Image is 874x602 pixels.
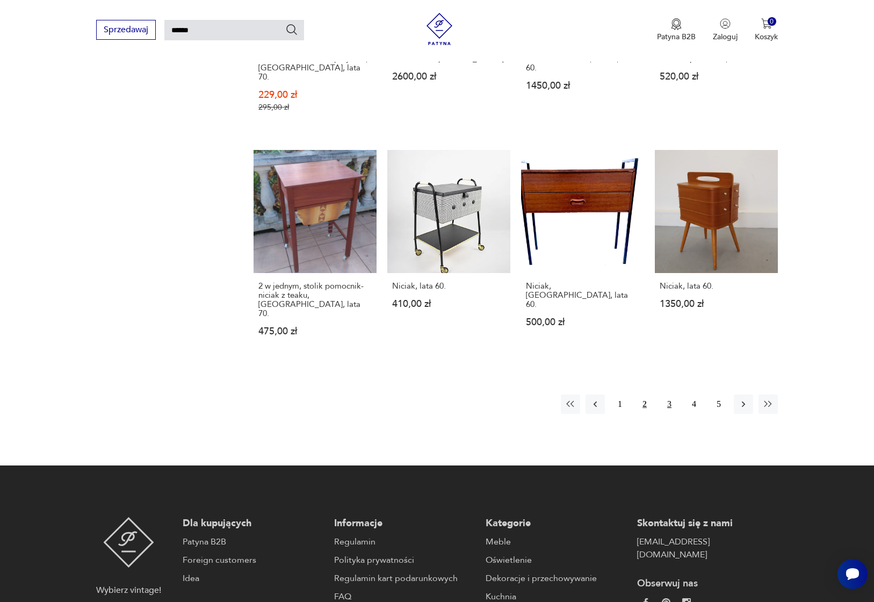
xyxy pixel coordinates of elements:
[103,517,154,568] img: Patyna - sklep z meblami i dekoracjami vintage
[657,18,696,42] a: Ikona medaluPatyna B2B
[258,282,372,318] h3: 2 w jednym, stolik pomocnik- niciak z teaku, [GEOGRAPHIC_DATA], lata 70.
[768,17,777,26] div: 0
[755,18,778,42] button: 0Koszyk
[254,150,377,357] a: 2 w jednym, stolik pomocnik- niciak z teaku, Skandynawia, lata 70.2 w jednym, stolik pomocnik- ni...
[258,327,372,336] p: 475,00 zł
[183,572,323,585] a: Idea
[671,18,682,30] img: Ikona medalu
[655,150,778,357] a: Niciak, lata 60.Niciak, lata 60.1350,00 zł
[334,535,475,548] a: Regulamin
[526,282,639,309] h3: Niciak, [GEOGRAPHIC_DATA], lata 60.
[392,299,505,309] p: 410,00 zł
[637,577,778,590] p: Obserwuj nas
[392,72,505,81] p: 2600,00 zł
[96,584,161,597] p: Wybierz vintage!
[660,72,773,81] p: 520,00 zł
[183,554,323,567] a: Foreign customers
[486,535,626,548] a: Meble
[526,54,639,73] h3: Niciak na kółkach, szafka, lata 60.
[709,395,728,414] button: 5
[96,27,156,34] a: Sprzedawaj
[258,103,372,112] p: 295,00 zł
[486,572,626,585] a: Dekoracje i przechowywanie
[637,517,778,530] p: Skontaktuj się z nami
[334,517,475,530] p: Informacje
[486,554,626,567] a: Oświetlenie
[660,395,679,414] button: 3
[635,395,654,414] button: 2
[720,18,731,29] img: Ikonka użytkownika
[657,32,696,42] p: Patyna B2B
[837,559,868,589] iframe: Smartsupp widget button
[183,535,323,548] a: Patyna B2B
[526,318,639,327] p: 500,00 zł
[657,18,696,42] button: Patyna B2B
[285,23,298,36] button: Szukaj
[713,18,738,42] button: Zaloguj
[258,90,372,99] p: 229,00 zł
[96,20,156,40] button: Sprzedawaj
[660,299,773,309] p: 1350,00 zł
[521,150,644,357] a: Niciak, Niemcy, lata 60.Niciak, [GEOGRAPHIC_DATA], lata 60.500,00 zł
[334,554,475,567] a: Polityka prywatności
[761,18,772,29] img: Ikona koszyka
[660,54,773,63] h3: Niciak - pomocnik, lata 60.
[713,32,738,42] p: Zaloguj
[755,32,778,42] p: Koszyk
[423,13,456,45] img: Patyna - sklep z meblami i dekoracjami vintage
[387,150,510,357] a: Niciak, lata 60.Niciak, lata 60.410,00 zł
[183,517,323,530] p: Dla kupujących
[486,517,626,530] p: Kategorie
[637,535,778,561] a: [EMAIL_ADDRESS][DOMAIN_NAME]
[258,54,372,82] h3: Szafka nocna/ niciak patyczak, [GEOGRAPHIC_DATA], lata 70.
[610,395,630,414] button: 1
[684,395,704,414] button: 4
[334,572,475,585] a: Regulamin kart podarunkowych
[392,54,505,63] h3: Stolik-niciak [PERSON_NAME]
[392,282,505,291] h3: Niciak, lata 60.
[526,81,639,90] p: 1450,00 zł
[660,282,773,291] h3: Niciak, lata 60.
